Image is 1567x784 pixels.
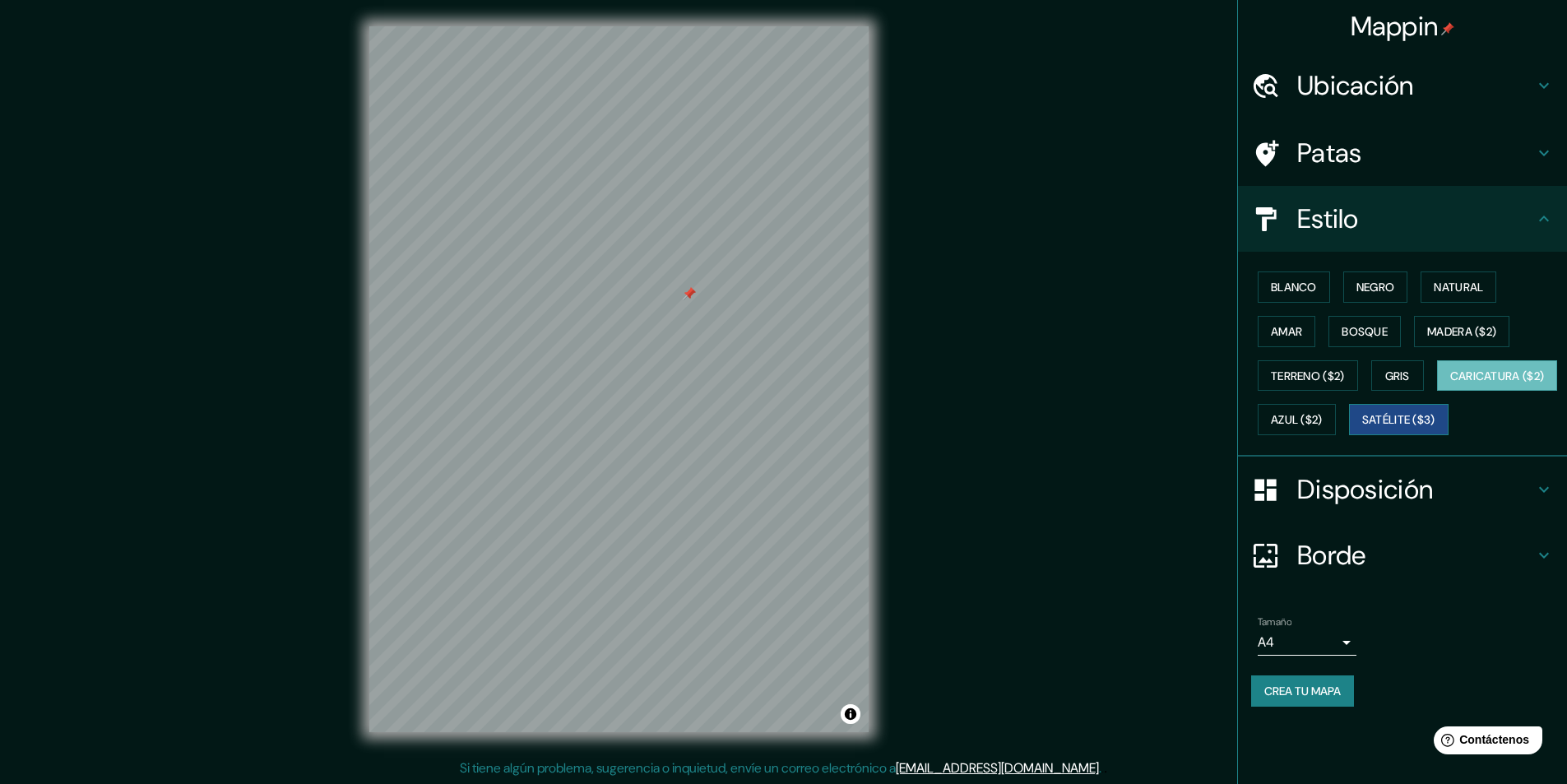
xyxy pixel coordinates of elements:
[1099,759,1101,777] font: .
[1343,271,1408,303] button: Negro
[841,704,860,724] button: Activar o desactivar atribución
[1437,360,1558,392] button: Caricatura ($2)
[1258,316,1315,347] button: Amar
[896,759,1099,777] a: [EMAIL_ADDRESS][DOMAIN_NAME]
[369,26,869,732] canvas: Mapa
[1271,369,1345,383] font: Terreno ($2)
[1362,413,1435,428] font: Satélite ($3)
[1421,720,1549,766] iframe: Lanzador de widgets de ayuda
[1258,404,1336,435] button: Azul ($2)
[1349,404,1449,435] button: Satélite ($3)
[1371,360,1424,392] button: Gris
[1251,675,1354,707] button: Crea tu mapa
[1351,9,1439,44] font: Mappin
[1297,136,1362,170] font: Patas
[460,759,896,777] font: Si tiene algún problema, sugerencia o inquietud, envíe un correo electrónico a
[1342,324,1388,339] font: Bosque
[1238,457,1567,522] div: Disposición
[1297,472,1433,507] font: Disposición
[1356,280,1395,295] font: Negro
[1385,369,1410,383] font: Gris
[1271,413,1323,428] font: Azul ($2)
[1271,324,1302,339] font: Amar
[1238,186,1567,252] div: Estilo
[1297,538,1366,573] font: Borde
[1441,22,1454,35] img: pin-icon.png
[1450,369,1545,383] font: Caricatura ($2)
[1434,280,1483,295] font: Natural
[1101,758,1104,777] font: .
[1414,316,1509,347] button: Madera ($2)
[1264,684,1341,698] font: Crea tu mapa
[1258,271,1330,303] button: Blanco
[1258,633,1274,651] font: A4
[1238,53,1567,118] div: Ubicación
[1258,615,1291,629] font: Tamaño
[1328,316,1401,347] button: Bosque
[1104,758,1107,777] font: .
[1258,360,1358,392] button: Terreno ($2)
[1421,271,1496,303] button: Natural
[1258,629,1356,656] div: A4
[1297,68,1414,103] font: Ubicación
[1427,324,1496,339] font: Madera ($2)
[1271,280,1317,295] font: Blanco
[1297,202,1359,236] font: Estilo
[1238,120,1567,186] div: Patas
[1238,522,1567,588] div: Borde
